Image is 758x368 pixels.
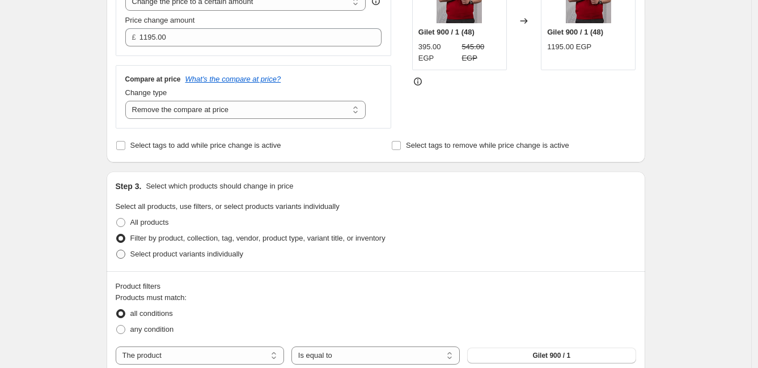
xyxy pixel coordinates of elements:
div: Product filters [116,281,636,292]
span: £ [132,33,136,41]
span: Price change amount [125,16,195,24]
div: 1195.00 EGP [547,41,591,53]
span: Change type [125,88,167,97]
span: Gilet 900 / 1 (48) [418,28,475,36]
span: Gilet 900 / 1 (48) [547,28,603,36]
input: 80.00 [139,28,365,46]
button: What's the compare at price? [185,75,281,83]
span: Gilet 900 / 1 [532,351,570,360]
span: Select tags to add while price change is active [130,141,281,149]
h3: Compare at price [125,75,181,84]
span: Select tags to remove while price change is active [406,141,569,149]
strike: 545.00 EGP [461,41,501,64]
p: Select which products should change in price [146,181,293,192]
span: any condition [130,325,174,333]
span: Filter by product, collection, tag, vendor, product type, variant title, or inventory [130,234,386,242]
span: all conditions [130,309,173,318]
span: Select product variants individually [130,250,243,258]
span: Products must match: [116,293,187,302]
span: Select all products, use filters, or select products variants individually [116,202,340,211]
button: Gilet 900 / 1 [467,348,636,363]
div: 395.00 EGP [418,41,458,64]
span: All products [130,218,169,226]
h2: Step 3. [116,181,142,192]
